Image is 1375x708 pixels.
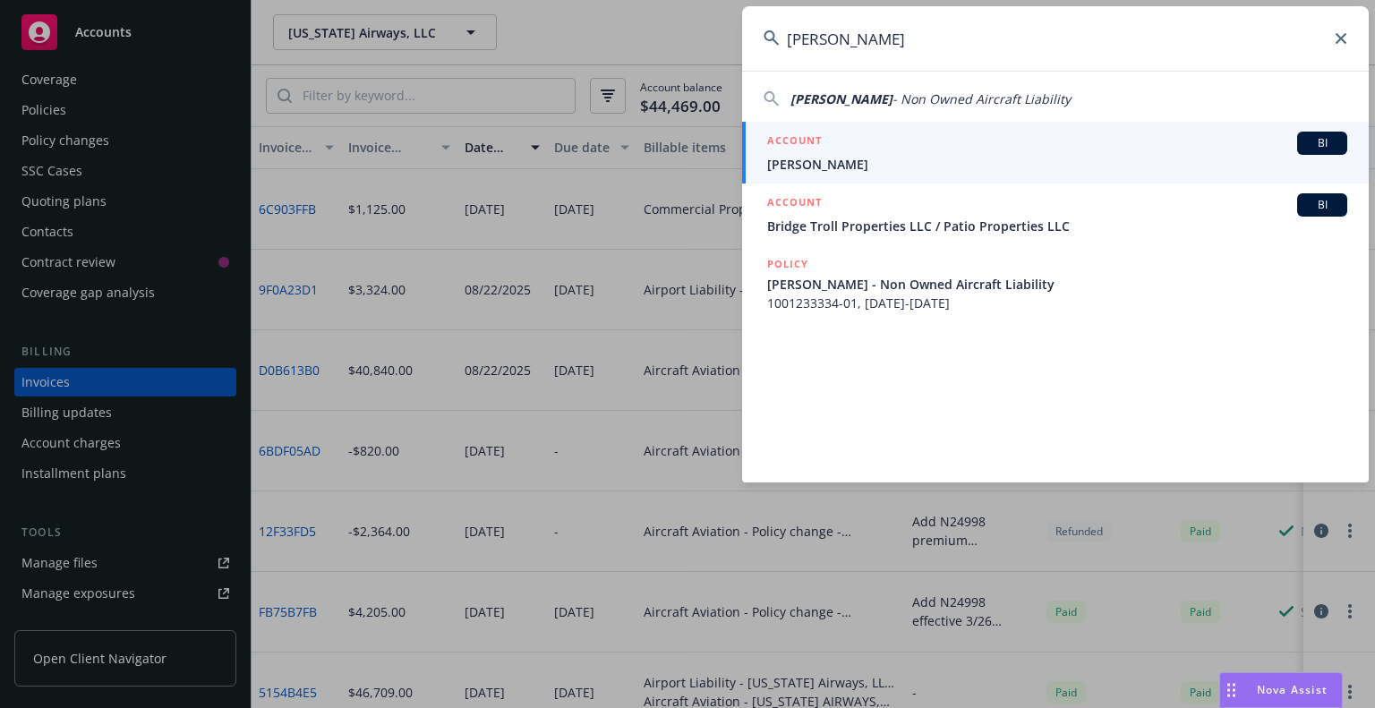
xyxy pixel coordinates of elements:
span: - Non Owned Aircraft Liability [892,90,1071,107]
span: Nova Assist [1257,682,1328,697]
span: [PERSON_NAME] [790,90,892,107]
span: [PERSON_NAME] [767,155,1347,174]
input: Search... [742,6,1369,71]
div: Drag to move [1220,673,1243,707]
a: POLICY[PERSON_NAME] - Non Owned Aircraft Liability1001233334-01, [DATE]-[DATE] [742,245,1369,322]
span: BI [1304,197,1340,213]
span: Bridge Troll Properties LLC / Patio Properties LLC [767,217,1347,235]
span: BI [1304,135,1340,151]
a: ACCOUNTBIBridge Troll Properties LLC / Patio Properties LLC [742,183,1369,245]
h5: ACCOUNT [767,132,822,153]
span: 1001233334-01, [DATE]-[DATE] [767,294,1347,312]
button: Nova Assist [1219,672,1343,708]
span: [PERSON_NAME] - Non Owned Aircraft Liability [767,275,1347,294]
h5: POLICY [767,255,808,273]
a: ACCOUNTBI[PERSON_NAME] [742,122,1369,183]
h5: ACCOUNT [767,193,822,215]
